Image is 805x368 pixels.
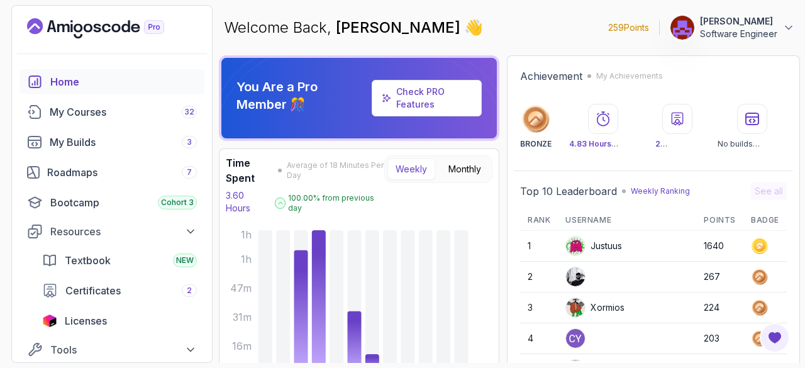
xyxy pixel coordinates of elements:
[19,338,204,361] button: Tools
[19,130,204,155] a: builds
[161,198,194,208] span: Cohort 3
[655,139,700,149] p: Certificates
[50,74,197,89] div: Home
[670,15,795,40] button: user profile image[PERSON_NAME]Software Engineer
[50,135,197,150] div: My Builds
[751,182,787,200] button: See all
[743,210,787,231] th: Badge
[187,167,192,177] span: 7
[27,18,193,38] a: Landing page
[187,286,192,296] span: 2
[287,160,384,181] span: Average of 18 Minutes Per Day
[241,253,252,265] tspan: 1h
[520,231,558,262] td: 1
[176,255,194,265] span: NEW
[233,311,252,323] tspan: 31m
[184,107,194,117] span: 32
[42,315,57,327] img: jetbrains icon
[230,282,252,294] tspan: 47m
[50,224,197,239] div: Resources
[566,267,585,286] img: user profile image
[565,236,622,256] div: Justuus
[718,139,787,149] p: No builds completed
[566,329,585,348] img: user profile image
[19,69,204,94] a: home
[696,293,743,323] td: 224
[558,210,696,231] th: Username
[19,220,204,243] button: Resources
[35,248,204,273] a: textbook
[608,21,649,34] p: 259 Points
[224,18,483,38] p: Welcome Back,
[187,137,192,147] span: 3
[19,160,204,185] a: roadmaps
[696,210,743,231] th: Points
[696,262,743,293] td: 267
[566,237,585,255] img: default monster avatar
[241,228,252,241] tspan: 1h
[288,193,384,213] p: 100.00 % from previous day
[696,323,743,354] td: 203
[700,15,777,28] p: [PERSON_NAME]
[35,308,204,333] a: licenses
[47,165,197,180] div: Roadmaps
[760,323,790,353] button: Open Feedback Button
[226,189,269,215] p: 3.60 Hours
[631,186,690,196] p: Weekly Ranking
[226,155,274,186] h3: Time Spent
[569,139,618,148] span: 4.83 Hours
[670,16,694,40] img: user profile image
[569,139,638,149] p: Watched
[50,342,197,357] div: Tools
[232,340,252,352] tspan: 16m
[520,262,558,293] td: 2
[65,313,107,328] span: Licenses
[655,139,667,148] span: 2
[372,80,482,116] a: Check PRO Features
[236,78,367,113] p: You Are a Pro Member 🎊
[396,86,445,109] a: Check PRO Features
[35,278,204,303] a: certificates
[336,18,464,36] span: [PERSON_NAME]
[700,28,777,40] p: Software Engineer
[50,195,197,210] div: Bootcamp
[520,293,558,323] td: 3
[520,69,582,84] h2: Achievement
[596,71,663,81] p: My Achievements
[520,323,558,354] td: 4
[520,139,552,149] p: BRONZE
[696,231,743,262] td: 1640
[387,159,435,180] button: Weekly
[440,159,489,180] button: Monthly
[65,283,121,298] span: Certificates
[520,184,617,199] h2: Top 10 Leaderboard
[464,17,484,38] span: 👋
[566,298,585,317] img: default monster avatar
[565,298,625,318] div: Xormios
[520,210,558,231] th: Rank
[65,253,111,268] span: Textbook
[19,99,204,125] a: courses
[50,104,197,120] div: My Courses
[19,190,204,215] a: bootcamp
